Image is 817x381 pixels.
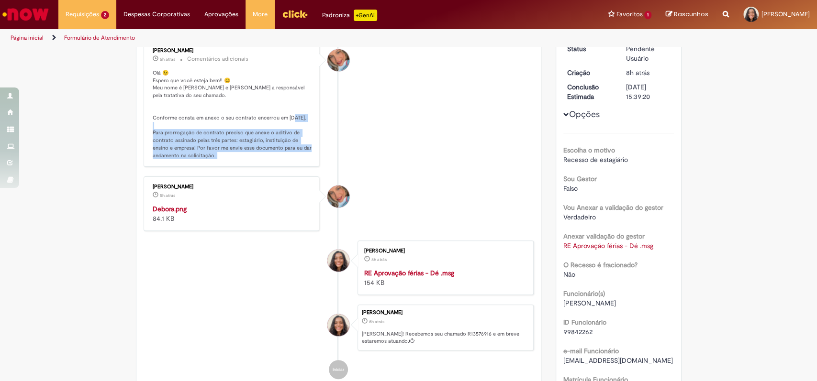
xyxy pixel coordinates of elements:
span: [PERSON_NAME] [761,10,810,18]
div: Jacqueline Andrade Galani [327,49,349,71]
div: Pendente Usuário [626,44,671,63]
div: 29/09/2025 13:39:16 [626,68,671,77]
a: Debora.png [153,205,187,213]
b: e-mail Funcionário [563,347,619,355]
b: Vou Anexar a validação do gestor [563,203,663,212]
b: ID Funcionário [563,318,606,327]
span: Aprovações [204,10,238,19]
span: Não [563,270,575,279]
div: [PERSON_NAME] [153,184,312,190]
p: +GenAi [354,10,377,21]
li: Debora Helloisa Soares [144,305,534,350]
dt: Criação [560,68,619,77]
time: 29/09/2025 13:39:16 [369,319,384,325]
span: Requisições [66,10,99,19]
small: Comentários adicionais [187,55,248,63]
div: [PERSON_NAME] [153,48,312,54]
img: ServiceNow [1,5,50,24]
p: [PERSON_NAME]! Recebemos seu chamado R13576916 e em breve estaremos atuando. [362,330,528,345]
div: [PERSON_NAME] [364,248,524,254]
time: 29/09/2025 17:13:01 [160,56,175,62]
span: [PERSON_NAME] [563,299,616,307]
time: 29/09/2025 13:39:16 [626,68,649,77]
div: 84.1 KB [153,204,312,223]
b: O Recesso é fracionado? [563,261,638,269]
img: click_logo_yellow_360x200.png [282,7,308,21]
div: Debora Helloisa Soares [327,250,349,272]
div: 154 KB [364,268,524,287]
span: More [253,10,268,19]
span: 8h atrás [371,257,387,262]
span: 1 [644,11,651,19]
time: 29/09/2025 17:12:25 [160,193,175,198]
b: Funcionário(s) [563,289,605,298]
span: Verdadeiro [563,213,596,221]
time: 29/09/2025 13:38:52 [371,257,387,262]
a: Formulário de Atendimento [64,34,135,42]
span: 5h atrás [160,193,175,198]
p: Olá 😉 Espero que você esteja bem!! 😊 Meu nome é [PERSON_NAME] e [PERSON_NAME] a responsável pela ... [153,69,312,159]
span: Falso [563,184,578,193]
b: Anexar validação do gestor [563,232,645,240]
span: Recesso de estagiário [563,155,628,164]
span: 8h atrás [626,68,649,77]
span: 5h atrás [160,56,175,62]
a: RE Aprovação férias - Dé .msg [364,269,454,277]
span: 99842262 [563,327,593,336]
a: Download de RE Aprovação férias - Dé .msg [563,241,653,250]
div: [PERSON_NAME] [362,310,528,316]
div: Padroniza [322,10,377,21]
span: [EMAIL_ADDRESS][DOMAIN_NAME] [563,356,673,365]
span: 8h atrás [369,319,384,325]
span: 2 [101,11,109,19]
b: Sou Gestor [563,174,597,183]
b: Escolha o motivo [563,146,615,154]
a: Rascunhos [666,10,708,19]
span: Despesas Corporativas [123,10,190,19]
dt: Conclusão Estimada [560,82,619,101]
span: Favoritos [616,10,642,19]
dt: Status [560,44,619,54]
div: Debora Helloisa Soares [327,314,349,336]
a: Página inicial [11,34,44,42]
ul: Trilhas de página [7,29,537,47]
div: [DATE] 15:39:20 [626,82,671,101]
span: Rascunhos [674,10,708,19]
div: Jacqueline Andrade Galani [327,185,349,207]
